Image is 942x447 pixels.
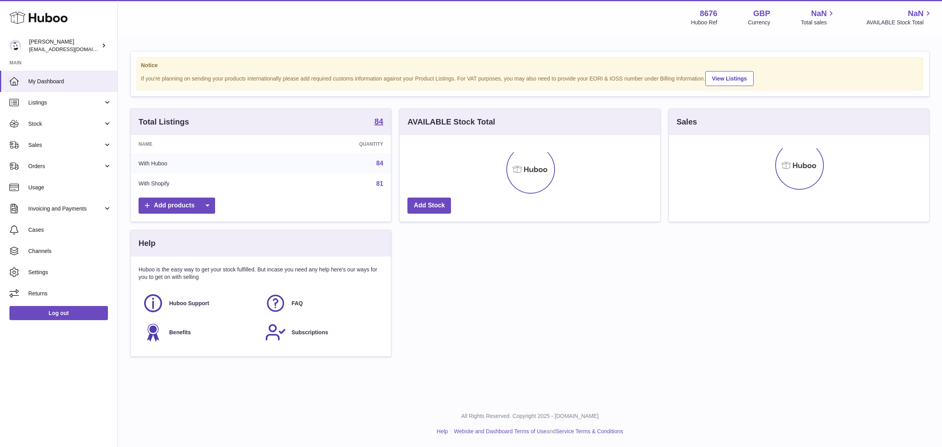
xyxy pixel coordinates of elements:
[407,117,495,127] h3: AVAILABLE Stock Total
[28,120,103,128] span: Stock
[451,428,623,435] li: and
[811,8,827,19] span: NaN
[28,290,111,297] span: Returns
[9,306,108,320] a: Log out
[705,71,754,86] a: View Listings
[28,99,103,106] span: Listings
[691,19,717,26] div: Huboo Ref
[9,40,21,51] img: hello@inoby.co.uk
[700,8,717,19] strong: 8676
[28,78,111,85] span: My Dashboard
[265,293,380,314] a: FAQ
[28,247,111,255] span: Channels
[374,117,383,127] a: 84
[169,329,191,336] span: Benefits
[29,46,115,52] span: [EMAIL_ADDRESS][DOMAIN_NAME]
[407,198,451,214] a: Add Stock
[131,153,271,174] td: With Huboo
[28,184,111,191] span: Usage
[169,300,209,307] span: Huboo Support
[142,322,257,343] a: Benefits
[376,180,383,187] a: 81
[265,322,380,343] a: Subscriptions
[271,135,391,153] th: Quantity
[801,19,836,26] span: Total sales
[801,8,836,26] a: NaN Total sales
[748,19,770,26] div: Currency
[866,8,933,26] a: NaN AVAILABLE Stock Total
[866,19,933,26] span: AVAILABLE Stock Total
[139,198,215,214] a: Add products
[376,160,383,167] a: 84
[292,300,303,307] span: FAQ
[908,8,924,19] span: NaN
[139,266,383,281] p: Huboo is the easy way to get your stock fulfilled. But incase you need any help here's our ways f...
[139,117,189,127] h3: Total Listings
[131,135,271,153] th: Name
[28,141,103,149] span: Sales
[131,174,271,194] td: With Shopify
[437,428,448,434] a: Help
[292,329,328,336] span: Subscriptions
[141,70,919,86] div: If you're planning on sending your products internationally please add required customs informati...
[753,8,770,19] strong: GBP
[28,226,111,234] span: Cases
[28,163,103,170] span: Orders
[677,117,697,127] h3: Sales
[454,428,546,434] a: Website and Dashboard Terms of Use
[139,238,155,249] h3: Help
[29,38,100,53] div: [PERSON_NAME]
[124,412,936,420] p: All Rights Reserved. Copyright 2025 - [DOMAIN_NAME]
[141,62,919,69] strong: Notice
[28,205,103,213] span: Invoicing and Payments
[28,269,111,276] span: Settings
[556,428,623,434] a: Service Terms & Conditions
[374,117,383,125] strong: 84
[142,293,257,314] a: Huboo Support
